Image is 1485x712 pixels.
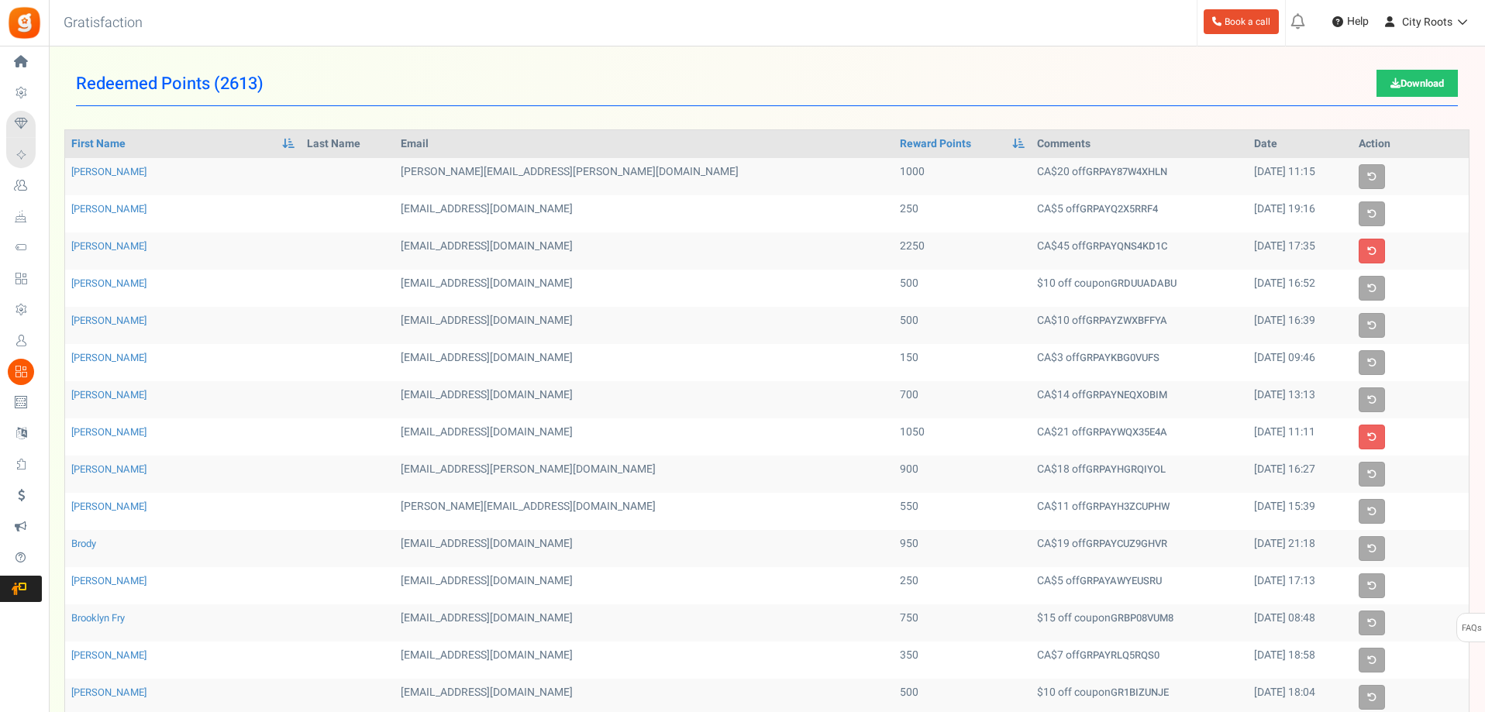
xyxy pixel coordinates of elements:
td: [DATE] 19:16 [1248,195,1352,232]
td: 1050 [894,418,1031,456]
td: CA$7 off [1031,641,1247,679]
i: Delete coupon and restore points [1367,432,1376,442]
i: User already used the coupon [1367,284,1376,293]
i: User already used the coupon [1367,544,1376,553]
td: CA$5 off [1031,195,1247,232]
span: Redeemed Points ( ) [76,75,264,92]
td: [EMAIL_ADDRESS][DOMAIN_NAME] [395,270,894,307]
strong: GRPAYZWXBFFYA [1086,313,1167,328]
td: [DATE] 11:15 [1248,158,1352,195]
a: [PERSON_NAME] [71,685,146,700]
i: User already used the coupon [1367,581,1376,590]
strong: GRPAY87W4XHLN [1086,164,1167,179]
i: User already used the coupon [1367,507,1376,516]
a: [PERSON_NAME] [71,276,146,291]
strong: GRPAYNEQXOBIM [1086,387,1167,402]
h3: Gratisfaction [47,8,160,39]
i: User already used the coupon [1367,470,1376,479]
td: [EMAIL_ADDRESS][DOMAIN_NAME] [395,232,894,270]
td: [EMAIL_ADDRESS][PERSON_NAME][DOMAIN_NAME] [395,456,894,493]
strong: GRPAYQNS4KD1C [1086,239,1167,253]
a: [PERSON_NAME] [71,313,146,328]
span: Help [1343,14,1369,29]
i: User already used the coupon [1367,693,1376,702]
td: 550 [894,493,1031,530]
a: [PERSON_NAME] [71,387,146,402]
strong: GRPAYWQX35E4A [1086,425,1167,439]
td: 350 [894,641,1031,679]
img: Gratisfaction [7,5,42,40]
a: Brody [71,536,96,551]
td: [PERSON_NAME][EMAIL_ADDRESS][DOMAIN_NAME] [395,493,894,530]
td: CA$18 off [1031,456,1247,493]
td: [DATE] 15:39 [1248,493,1352,530]
a: Reward Points [900,136,971,152]
a: [PERSON_NAME] [71,573,146,588]
i: User already used the coupon [1367,358,1376,367]
td: [EMAIL_ADDRESS][DOMAIN_NAME] [395,344,894,381]
td: 250 [894,195,1031,232]
td: [PERSON_NAME][EMAIL_ADDRESS][PERSON_NAME][DOMAIN_NAME] [395,158,894,195]
td: [DATE] 16:52 [1248,270,1352,307]
span: 2613 [220,71,257,96]
th: Comments [1031,130,1247,158]
a: [PERSON_NAME] [71,164,146,179]
td: CA$5 off [1031,567,1247,604]
td: CA$14 off [1031,381,1247,418]
td: 900 [894,456,1031,493]
td: CA$19 off [1031,530,1247,567]
td: [DATE] 16:39 [1248,307,1352,344]
td: 700 [894,381,1031,418]
a: [PERSON_NAME] [71,648,146,662]
td: [DATE] 09:46 [1248,344,1352,381]
a: Book a call [1204,9,1279,34]
td: 750 [894,604,1031,641]
th: Action [1352,130,1469,158]
i: Delete coupon and restore points [1367,246,1376,256]
td: [EMAIL_ADDRESS][DOMAIN_NAME] [395,381,894,418]
i: User already used the coupon [1367,395,1376,404]
td: $15 off coupon [1031,604,1247,641]
strong: GRPAYKBG0VUFS [1080,350,1159,365]
a: Download [1376,70,1458,97]
i: User already used the coupon [1367,618,1376,628]
th: Last Name [301,130,395,158]
span: FAQs [1461,614,1482,643]
a: [PERSON_NAME] [71,239,146,253]
td: [DATE] 21:18 [1248,530,1352,567]
a: [PERSON_NAME] [71,499,146,514]
td: 500 [894,270,1031,307]
td: [EMAIL_ADDRESS][DOMAIN_NAME] [395,530,894,567]
td: [DATE] 16:27 [1248,456,1352,493]
strong: GR1BIZUNJE [1111,685,1169,700]
td: [EMAIL_ADDRESS][DOMAIN_NAME] [395,604,894,641]
td: [EMAIL_ADDRESS][DOMAIN_NAME] [395,307,894,344]
i: User already used the coupon [1367,172,1376,181]
td: [DATE] 11:11 [1248,418,1352,456]
strong: GRDUUADABU [1111,276,1177,291]
td: CA$3 off [1031,344,1247,381]
td: CA$20 off [1031,158,1247,195]
span: City Roots [1402,14,1452,30]
strong: GRPAYCUZ9GHVR [1086,536,1167,551]
td: [DATE] 18:58 [1248,641,1352,679]
a: [PERSON_NAME] [71,425,146,439]
a: [PERSON_NAME] [71,350,146,365]
td: [DATE] 17:13 [1248,567,1352,604]
strong: GRPAYH3ZCUPHW [1086,499,1170,514]
td: [EMAIL_ADDRESS][DOMAIN_NAME] [395,567,894,604]
i: User already used the coupon [1367,209,1376,218]
td: [DATE] 17:35 [1248,232,1352,270]
td: 950 [894,530,1031,567]
strong: GRPAYAWYEUSRU [1080,573,1162,588]
td: 150 [894,344,1031,381]
td: CA$45 off [1031,232,1247,270]
i: User already used the coupon [1367,321,1376,330]
strong: GRPAYRLQ5RQS0 [1080,648,1159,662]
a: [PERSON_NAME] [71,201,146,216]
i: User already used the coupon [1367,655,1376,665]
a: [PERSON_NAME] [71,462,146,476]
td: [EMAIL_ADDRESS][DOMAIN_NAME] [395,418,894,456]
td: 500 [894,307,1031,344]
td: $10 off coupon [1031,270,1247,307]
